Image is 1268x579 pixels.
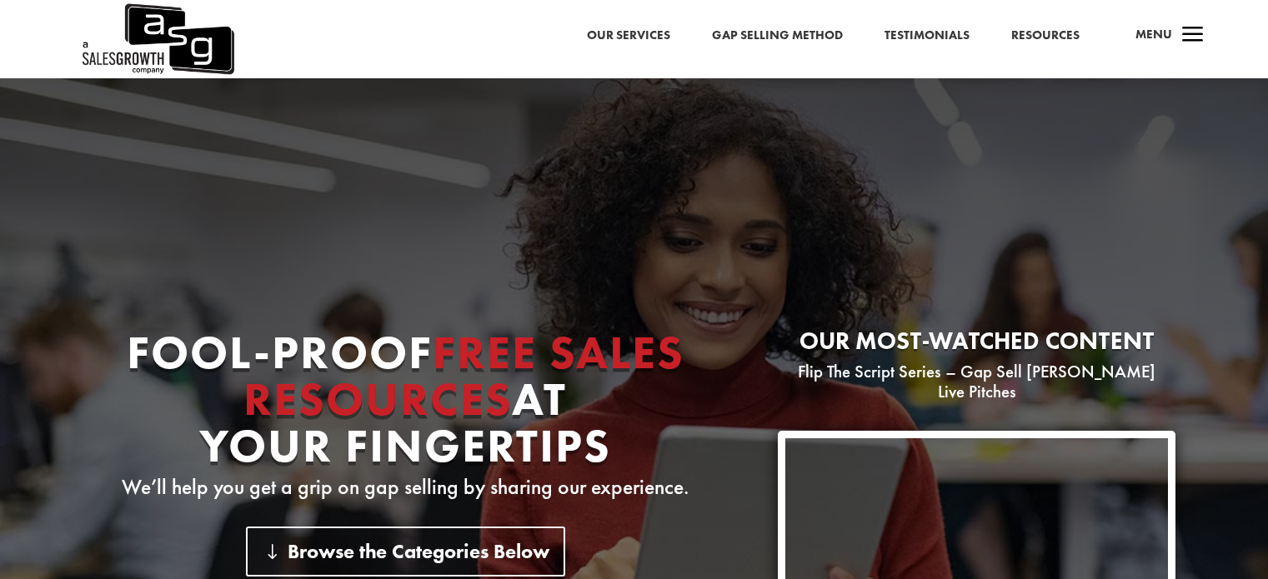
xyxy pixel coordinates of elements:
p: We’ll help you get a grip on gap selling by sharing our experience. [93,477,719,497]
span: Free Sales Resources [243,322,684,429]
p: Flip The Script Series – Gap Sell [PERSON_NAME] Live Pitches [778,362,1175,402]
a: Browse the Categories Below [246,527,565,576]
h1: Fool-proof At Your Fingertips [93,329,719,477]
h2: Our most-watched content [778,329,1175,362]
